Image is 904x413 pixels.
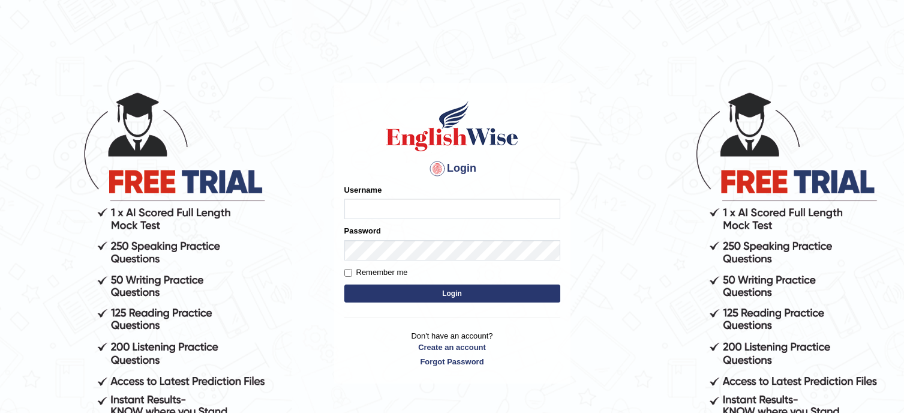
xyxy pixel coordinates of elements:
h4: Login [344,159,560,178]
button: Login [344,285,560,303]
label: Remember me [344,267,408,279]
label: Username [344,184,382,196]
img: Logo of English Wise sign in for intelligent practice with AI [384,99,521,153]
p: Don't have an account? [344,330,560,367]
input: Remember me [344,269,352,277]
a: Forgot Password [344,356,560,367]
a: Create an account [344,342,560,353]
label: Password [344,225,381,237]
